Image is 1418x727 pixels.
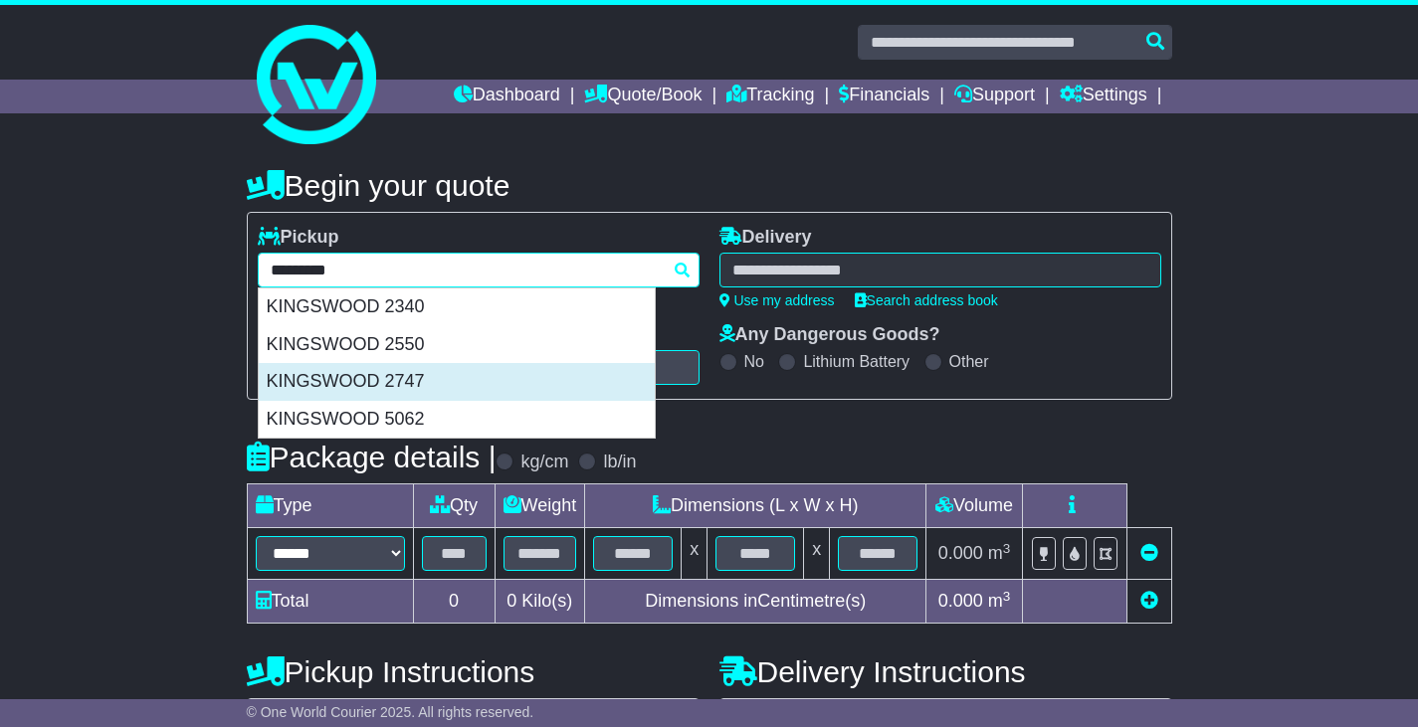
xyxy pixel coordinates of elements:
label: kg/cm [520,452,568,473]
div: KINGSWOOD 2340 [259,288,655,326]
label: lb/in [603,452,636,473]
a: Search address book [855,292,998,308]
td: Type [247,484,413,528]
h4: Delivery Instructions [719,655,1172,688]
h4: Pickup Instructions [247,655,700,688]
span: © One World Courier 2025. All rights reserved. [247,704,534,720]
a: Support [954,80,1035,113]
td: x [682,528,708,580]
span: 0.000 [938,591,983,611]
td: Weight [495,484,585,528]
a: Quote/Book [584,80,702,113]
td: 0 [413,580,495,624]
typeahead: Please provide city [258,253,700,287]
a: Financials [839,80,929,113]
span: m [988,543,1011,563]
h4: Package details | [247,441,497,473]
span: m [988,591,1011,611]
a: Use my address [719,292,835,308]
span: 0 [506,591,516,611]
td: Dimensions (L x W x H) [585,484,926,528]
td: Volume [926,484,1023,528]
h4: Begin your quote [247,169,1172,202]
td: Total [247,580,413,624]
td: Qty [413,484,495,528]
label: No [744,352,764,371]
td: Dimensions in Centimetre(s) [585,580,926,624]
a: Settings [1060,80,1147,113]
sup: 3 [1003,541,1011,556]
label: Any Dangerous Goods? [719,324,940,346]
label: Delivery [719,227,812,249]
label: Lithium Battery [803,352,910,371]
label: Other [949,352,989,371]
div: KINGSWOOD 2747 [259,363,655,401]
div: KINGSWOOD 5062 [259,401,655,439]
a: Add new item [1140,591,1158,611]
a: Remove this item [1140,543,1158,563]
sup: 3 [1003,589,1011,604]
td: Kilo(s) [495,580,585,624]
div: KINGSWOOD 2550 [259,326,655,364]
td: x [804,528,830,580]
label: Pickup [258,227,339,249]
a: Tracking [726,80,814,113]
span: 0.000 [938,543,983,563]
a: Dashboard [454,80,560,113]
